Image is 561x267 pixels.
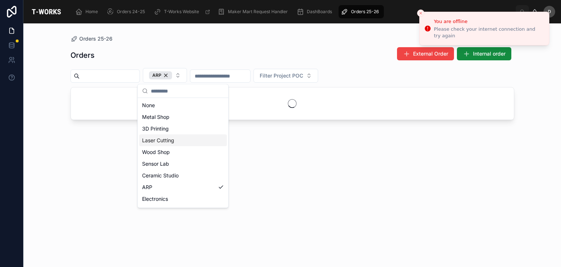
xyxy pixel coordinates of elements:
[417,10,424,17] button: Close toast
[139,205,227,217] div: Textile
[413,50,448,57] span: External Order
[253,69,318,83] button: Select Button
[143,68,187,83] button: Select Button
[104,5,150,18] a: Orders 24-25
[457,47,511,60] button: Internal order
[139,111,227,123] div: Metal Shop
[79,35,112,42] span: Orders 25-26
[228,9,288,15] span: Maker Mart Request Handler
[139,135,227,146] div: Laser Cutting
[473,50,505,57] span: Internal order
[139,158,227,170] div: Sensor Lab
[85,9,98,15] span: Home
[434,18,543,25] div: You are offline
[149,71,172,79] div: ARP
[139,99,227,111] div: None
[139,170,227,181] div: Ceramic Studio
[397,47,454,60] button: External Order
[73,5,103,18] a: Home
[164,9,199,15] span: T-Works Website
[139,181,227,193] div: ARP
[260,72,303,79] span: Filter Project POC
[294,5,337,18] a: DashBoards
[307,9,332,15] span: DashBoards
[70,50,95,60] h1: Orders
[339,5,384,18] a: Orders 25-26
[152,5,214,18] a: T-Works Website
[29,6,64,18] img: App logo
[70,35,112,42] a: Orders 25-26
[215,5,293,18] a: Maker Mart Request Handler
[139,123,227,135] div: 3D Printing
[434,26,543,39] div: Please check your internet connection and try again
[117,9,145,15] span: Orders 24-25
[69,4,516,20] div: scrollable content
[138,98,228,208] div: Suggestions
[351,9,379,15] span: Orders 25-26
[139,146,227,158] div: Wood Shop
[548,9,551,15] span: D
[139,193,227,205] div: Electronics
[149,71,172,79] button: Unselect ARP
